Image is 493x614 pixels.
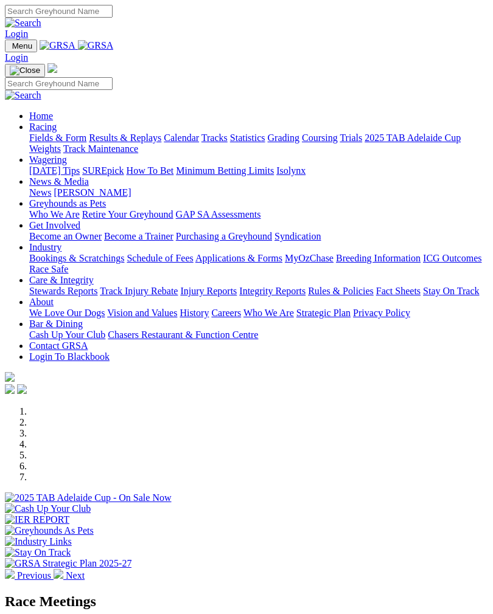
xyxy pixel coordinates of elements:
span: Menu [12,41,32,50]
a: Bar & Dining [29,319,83,329]
img: Greyhounds As Pets [5,525,94,536]
a: Injury Reports [180,286,237,296]
a: Home [29,111,53,121]
img: facebook.svg [5,384,15,394]
input: Search [5,5,113,18]
img: IER REPORT [5,514,69,525]
a: Results & Replays [89,133,161,143]
a: About [29,297,54,307]
a: GAP SA Assessments [176,209,261,219]
a: News & Media [29,176,89,187]
img: Close [10,66,40,75]
a: SUREpick [82,165,124,176]
img: logo-grsa-white.png [5,372,15,382]
a: 2025 TAB Adelaide Cup [365,133,461,143]
a: Care & Integrity [29,275,94,285]
div: Get Involved [29,231,488,242]
a: Who We Are [243,308,294,318]
img: chevron-left-pager-white.svg [5,569,15,579]
a: Minimum Betting Limits [176,165,274,176]
input: Search [5,77,113,90]
a: Stewards Reports [29,286,97,296]
a: Careers [211,308,241,318]
a: Stay On Track [423,286,479,296]
img: GRSA Strategic Plan 2025-27 [5,558,131,569]
a: Purchasing a Greyhound [176,231,272,241]
a: Login To Blackbook [29,351,110,362]
a: Rules & Policies [308,286,374,296]
h2: Race Meetings [5,593,488,610]
a: Coursing [302,133,338,143]
img: Search [5,18,41,29]
a: Statistics [230,133,265,143]
a: Bookings & Scratchings [29,253,124,263]
div: Wagering [29,165,488,176]
img: Cash Up Your Club [5,503,91,514]
a: Track Injury Rebate [100,286,178,296]
a: Integrity Reports [239,286,306,296]
img: Industry Links [5,536,72,547]
a: [PERSON_NAME] [54,187,131,198]
a: How To Bet [127,165,174,176]
a: Greyhounds as Pets [29,198,106,209]
a: Calendar [164,133,199,143]
a: Syndication [274,231,321,241]
a: We Love Our Dogs [29,308,105,318]
a: Vision and Values [107,308,177,318]
a: Get Involved [29,220,80,230]
a: Become an Owner [29,231,102,241]
a: Retire Your Greyhound [82,209,173,219]
a: Isolynx [276,165,306,176]
div: Care & Integrity [29,286,488,297]
span: Next [66,570,85,581]
a: Next [54,570,85,581]
a: Login [5,52,28,63]
a: Wagering [29,154,67,165]
a: Weights [29,143,61,154]
a: Cash Up Your Club [29,329,105,340]
a: [DATE] Tips [29,165,80,176]
img: Stay On Track [5,547,71,558]
a: Who We Are [29,209,80,219]
button: Toggle navigation [5,64,45,77]
a: Grading [268,133,299,143]
a: Privacy Policy [353,308,410,318]
a: Track Maintenance [63,143,138,154]
a: Schedule of Fees [127,253,193,263]
div: Industry [29,253,488,275]
a: Login [5,29,28,39]
div: About [29,308,488,319]
a: Tracks [201,133,228,143]
a: Fact Sheets [376,286,421,296]
a: Racing [29,122,57,132]
a: Contact GRSA [29,340,88,351]
img: GRSA [40,40,75,51]
a: Applications & Forms [195,253,282,263]
img: GRSA [78,40,114,51]
a: MyOzChase [285,253,334,263]
a: News [29,187,51,198]
a: Chasers Restaurant & Function Centre [108,329,258,340]
img: chevron-right-pager-white.svg [54,569,63,579]
a: Previous [5,570,54,581]
a: History [180,308,209,318]
a: Strategic Plan [296,308,351,318]
img: twitter.svg [17,384,27,394]
a: Become a Trainer [104,231,173,241]
a: Race Safe [29,264,68,274]
div: Greyhounds as Pets [29,209,488,220]
a: ICG Outcomes [423,253,481,263]
a: Industry [29,242,61,252]
button: Toggle navigation [5,40,37,52]
img: Search [5,90,41,101]
a: Breeding Information [336,253,421,263]
span: Previous [17,570,51,581]
div: Racing [29,133,488,154]
img: logo-grsa-white.png [47,63,57,73]
a: Trials [340,133,362,143]
img: 2025 TAB Adelaide Cup - On Sale Now [5,492,172,503]
a: Fields & Form [29,133,86,143]
div: Bar & Dining [29,329,488,340]
div: News & Media [29,187,488,198]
